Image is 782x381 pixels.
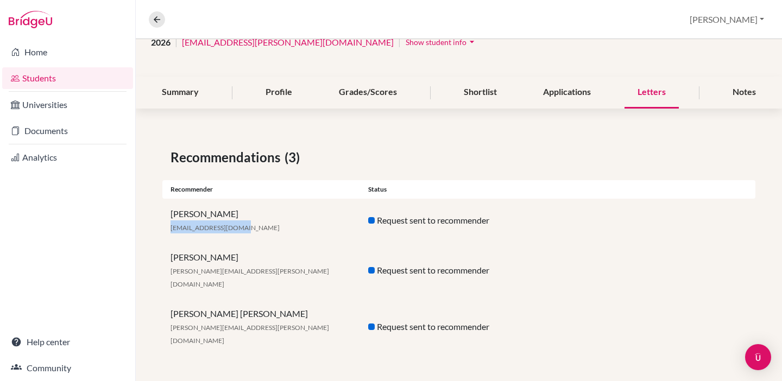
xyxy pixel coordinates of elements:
span: [EMAIL_ADDRESS][DOMAIN_NAME] [171,224,280,232]
div: Request sent to recommender [360,264,558,277]
a: Documents [2,120,133,142]
div: Shortlist [451,77,510,109]
a: [EMAIL_ADDRESS][PERSON_NAME][DOMAIN_NAME] [182,36,394,49]
span: (3) [285,148,304,167]
div: Request sent to recommender [360,320,558,333]
img: Bridge-U [9,11,52,28]
span: 2026 [151,36,171,49]
div: Summary [149,77,212,109]
span: | [175,36,178,49]
div: Profile [253,77,305,109]
div: Status [360,185,558,194]
div: [PERSON_NAME] [162,207,360,233]
div: Recommender [162,185,360,194]
div: Request sent to recommender [360,214,558,227]
a: Help center [2,331,133,353]
div: [PERSON_NAME] [PERSON_NAME] [162,307,360,346]
div: Applications [530,77,604,109]
i: arrow_drop_down [466,36,477,47]
span: Show student info [406,37,466,47]
button: [PERSON_NAME] [685,9,769,30]
span: [PERSON_NAME][EMAIL_ADDRESS][PERSON_NAME][DOMAIN_NAME] [171,323,329,345]
span: | [398,36,401,49]
a: Universities [2,94,133,116]
div: Notes [720,77,769,109]
div: [PERSON_NAME] [162,251,360,290]
div: Grades/Scores [326,77,410,109]
div: Open Intercom Messenger [745,344,771,370]
a: Home [2,41,133,63]
a: Analytics [2,147,133,168]
button: Show student infoarrow_drop_down [405,34,478,50]
div: Letters [625,77,679,109]
span: [PERSON_NAME][EMAIL_ADDRESS][PERSON_NAME][DOMAIN_NAME] [171,267,329,288]
a: Students [2,67,133,89]
span: Recommendations [171,148,285,167]
a: Community [2,357,133,379]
